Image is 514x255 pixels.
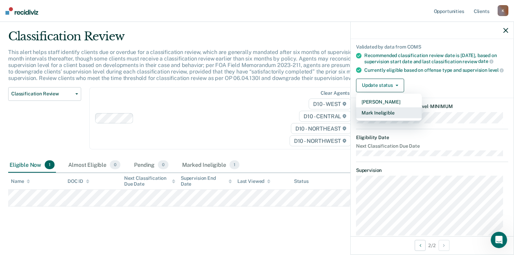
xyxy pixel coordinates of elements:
div: Eligible Now [8,158,56,173]
div: Status [294,178,309,184]
div: Name [11,178,30,184]
div: Next Classification Due Date [124,175,175,187]
span: • [428,104,430,109]
div: 2 / 2 [351,236,514,254]
dt: Supervision [356,167,508,173]
dt: Eligibility Date [356,135,508,140]
img: Recidiviz [5,7,38,15]
div: Supervision End Date [181,175,232,187]
div: Validated by data from COMS [356,44,508,50]
div: Almost Eligible [67,158,122,173]
div: Last Viewed [237,178,270,184]
iframe: Intercom live chat [491,232,507,248]
button: Previous Opportunity [415,240,426,251]
button: [PERSON_NAME] [356,96,422,107]
span: D10 - CENTRAL [299,111,351,122]
button: Mark Ineligible [356,107,422,118]
div: DOC ID [68,178,89,184]
div: Clear agents [321,90,350,96]
div: Marked Ineligible [181,158,241,173]
div: Currently eligible based on offense type and supervision [364,67,508,73]
span: D10 - NORTHEAST [291,123,351,134]
dt: Next Classification Due Date [356,143,508,149]
span: 0 [110,160,120,169]
span: 1 [230,160,239,169]
span: level [488,67,504,73]
div: Recommended classification review date is [DATE], based on supervision start date and last classi... [364,53,508,64]
div: Pending [133,158,170,173]
span: D10 - NORTHWEST [290,135,351,146]
span: date [478,58,493,64]
span: 0 [158,160,168,169]
button: Next Opportunity [439,240,450,251]
div: K [498,5,509,16]
span: Classification Review [11,91,73,97]
span: D10 - WEST [309,98,351,109]
dt: Recommended Supervision Level MINIMUM [356,104,508,109]
button: Update status [356,79,404,92]
div: Classification Review [8,29,394,49]
p: This alert helps staff identify clients due or overdue for a classification review, which are gen... [8,49,389,82]
span: 1 [45,160,55,169]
